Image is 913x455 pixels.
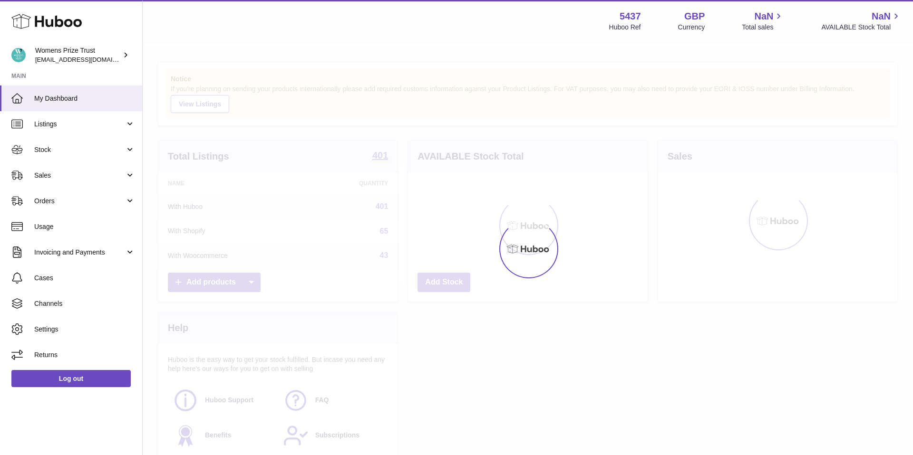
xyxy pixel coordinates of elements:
[34,171,125,180] span: Sales
[11,370,131,387] a: Log out
[609,23,641,32] div: Huboo Ref
[34,248,125,257] span: Invoicing and Payments
[678,23,705,32] div: Currency
[34,222,135,231] span: Usage
[872,10,891,23] span: NaN
[620,10,641,23] strong: 5437
[742,23,784,32] span: Total sales
[11,48,26,62] img: info@womensprizeforfiction.co.uk
[34,120,125,129] span: Listings
[754,10,773,23] span: NaN
[34,94,135,103] span: My Dashboard
[34,299,135,308] span: Channels
[742,10,784,32] a: NaN Total sales
[34,274,135,283] span: Cases
[35,56,140,63] span: [EMAIL_ADDRESS][DOMAIN_NAME]
[684,10,705,23] strong: GBP
[821,23,902,32] span: AVAILABLE Stock Total
[35,46,121,64] div: Womens Prize Trust
[34,145,125,154] span: Stock
[821,10,902,32] a: NaN AVAILABLE Stock Total
[34,351,135,360] span: Returns
[34,197,125,206] span: Orders
[34,325,135,334] span: Settings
